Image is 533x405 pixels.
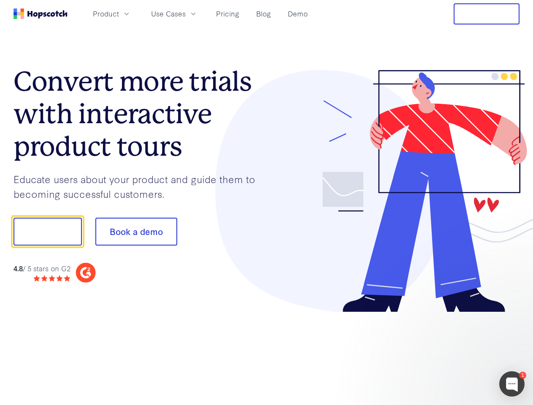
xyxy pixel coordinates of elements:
div: 1 [519,372,526,379]
button: Product [88,7,136,21]
button: Show me! [14,218,82,246]
a: Pricing [213,7,243,21]
button: Use Cases [146,7,203,21]
p: Educate users about your product and guide them to becoming successful customers. [14,172,267,201]
strong: 4.8 [14,263,23,273]
span: Use Cases [151,8,186,19]
span: Product [93,8,119,19]
a: Blog [253,7,274,21]
button: Free Trial [454,3,519,24]
a: Home [14,8,68,19]
button: Book a demo [95,218,177,246]
h1: Convert more trials with interactive product tours [14,65,267,162]
div: / 5 stars on G2 [14,263,70,274]
a: Demo [284,7,311,21]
